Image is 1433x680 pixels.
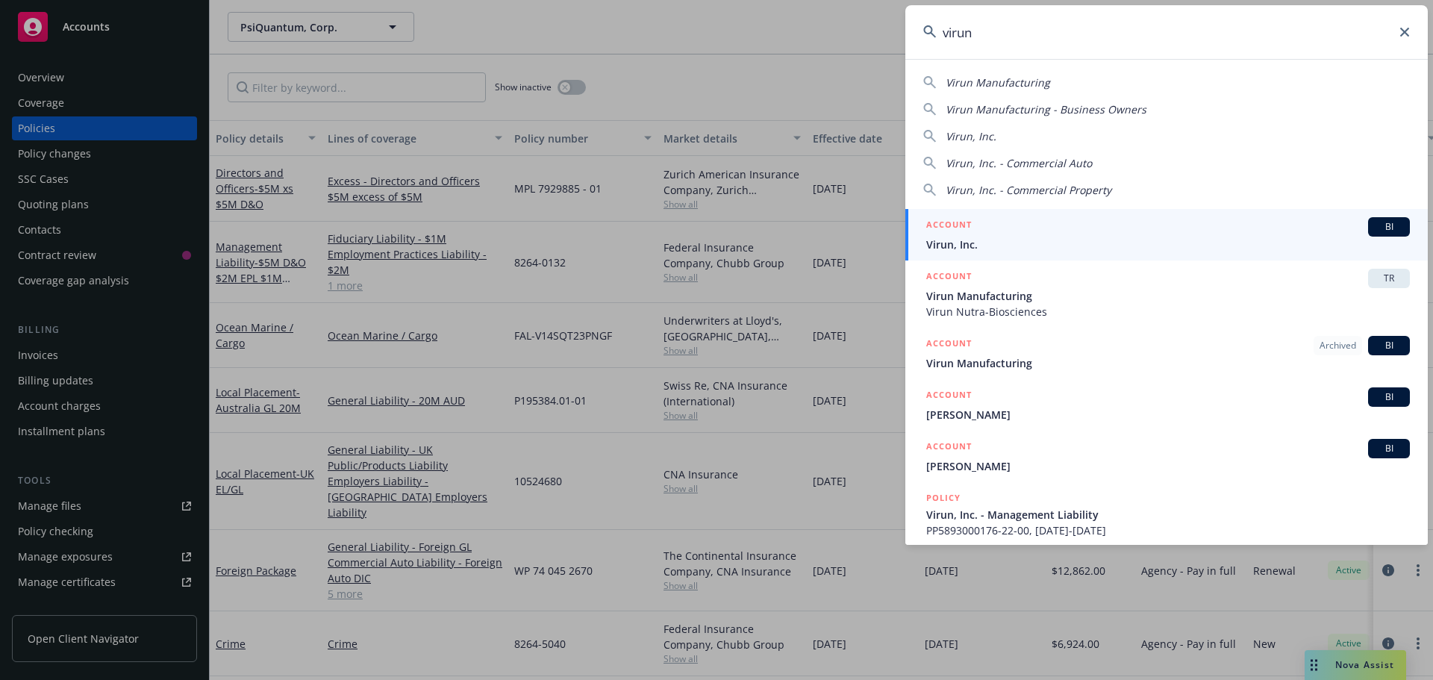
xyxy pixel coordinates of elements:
[926,387,972,405] h5: ACCOUNT
[926,490,961,505] h5: POLICY
[905,261,1428,328] a: ACCOUNTTRVirun ManufacturingVirun Nutra-Biosciences
[1374,442,1404,455] span: BI
[905,209,1428,261] a: ACCOUNTBIVirun, Inc.
[926,407,1410,422] span: [PERSON_NAME]
[946,102,1146,116] span: Virun Manufacturing - Business Owners
[946,75,1050,90] span: Virun Manufacturing
[905,431,1428,482] a: ACCOUNTBI[PERSON_NAME]
[905,482,1428,546] a: POLICYVirun, Inc. - Management LiabilityPP5893000176-22-00, [DATE]-[DATE]
[946,156,1092,170] span: Virun, Inc. - Commercial Auto
[1320,339,1356,352] span: Archived
[926,355,1410,371] span: Virun Manufacturing
[926,439,972,457] h5: ACCOUNT
[1374,272,1404,285] span: TR
[1374,220,1404,234] span: BI
[905,328,1428,379] a: ACCOUNTArchivedBIVirun Manufacturing
[926,288,1410,304] span: Virun Manufacturing
[926,336,972,354] h5: ACCOUNT
[905,5,1428,59] input: Search...
[1374,390,1404,404] span: BI
[926,304,1410,319] span: Virun Nutra-Biosciences
[946,183,1111,197] span: Virun, Inc. - Commercial Property
[926,269,972,287] h5: ACCOUNT
[926,507,1410,523] span: Virun, Inc. - Management Liability
[905,379,1428,431] a: ACCOUNTBI[PERSON_NAME]
[926,523,1410,538] span: PP5893000176-22-00, [DATE]-[DATE]
[926,237,1410,252] span: Virun, Inc.
[926,217,972,235] h5: ACCOUNT
[1374,339,1404,352] span: BI
[926,458,1410,474] span: [PERSON_NAME]
[946,129,996,143] span: Virun, Inc.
